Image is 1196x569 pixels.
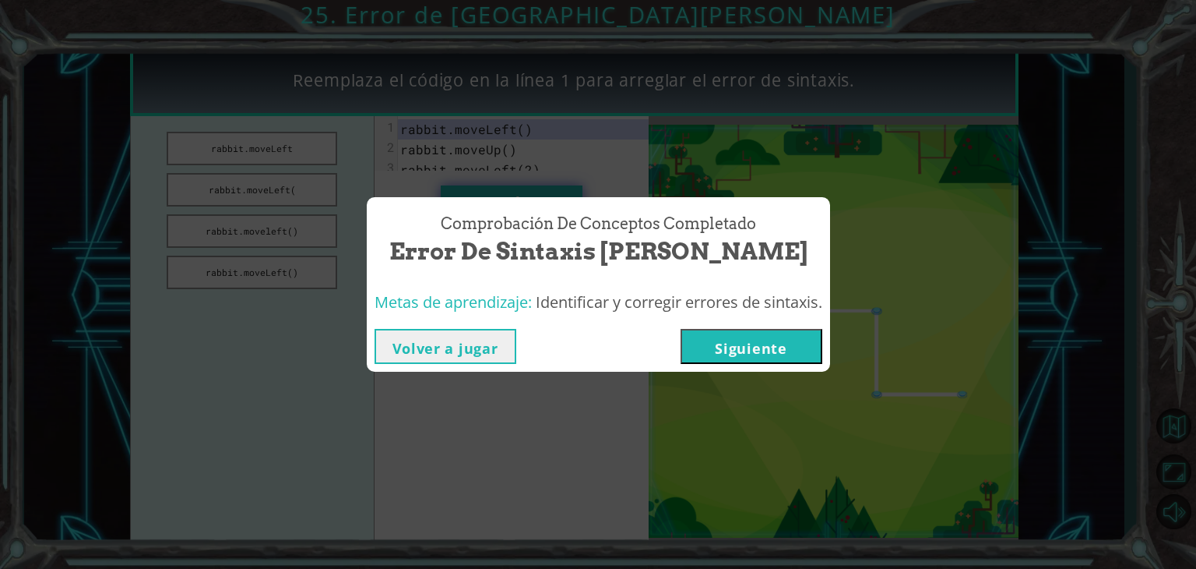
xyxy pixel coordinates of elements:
[441,213,756,235] span: Comprobación de conceptos Completado
[375,329,516,364] button: Volver a jugar
[389,235,807,268] span: Error de Sintaxis [PERSON_NAME]
[375,292,532,313] span: Metas de aprendizaje:
[536,292,822,313] span: Identificar y corregir errores de sintaxis.
[681,329,822,364] button: Siguiente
